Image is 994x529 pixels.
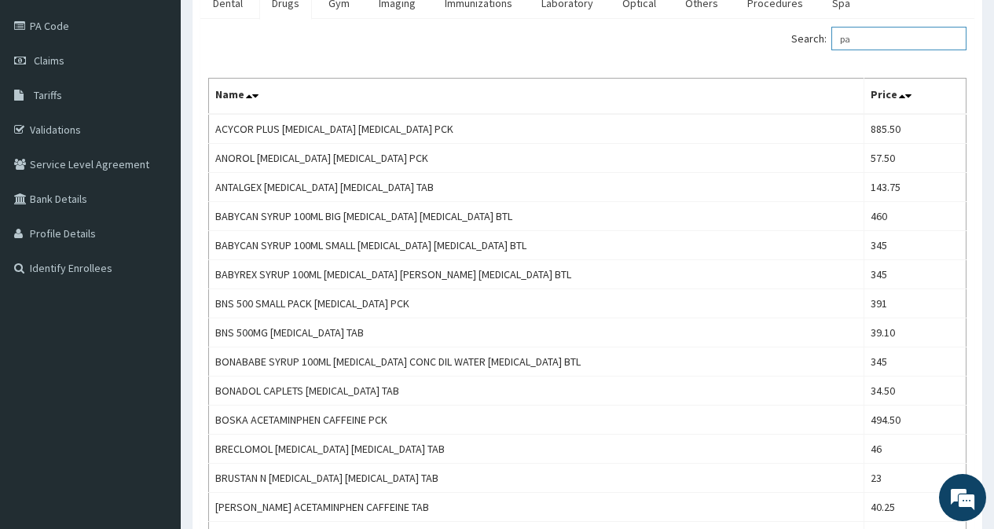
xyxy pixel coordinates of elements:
td: 885.50 [864,114,966,144]
input: Search: [831,27,966,50]
div: Minimize live chat window [258,8,295,46]
th: Name [209,79,864,115]
td: 391 [864,289,966,318]
td: BABYCAN SYRUP 100ML BIG [MEDICAL_DATA] [MEDICAL_DATA] BTL [209,202,864,231]
td: BRUSTAN N [MEDICAL_DATA] [MEDICAL_DATA] TAB [209,464,864,493]
td: 143.75 [864,173,966,202]
td: BNS 500MG [MEDICAL_DATA] TAB [209,318,864,347]
td: 39.10 [864,318,966,347]
span: Claims [34,53,64,68]
td: ANOROL [MEDICAL_DATA] [MEDICAL_DATA] PCK [209,144,864,173]
td: 494.50 [864,406,966,435]
div: Chat with us now [82,88,264,108]
td: [PERSON_NAME] ACETAMINPHEN CAFFEINE TAB [209,493,864,522]
label: Search: [791,27,966,50]
td: BOSKA ACETAMINPHEN CAFFEINE PCK [209,406,864,435]
img: d_794563401_company_1708531726252_794563401 [29,79,64,118]
td: 345 [864,231,966,260]
td: BABYCAN SYRUP 100ML SMALL [MEDICAL_DATA] [MEDICAL_DATA] BTL [209,231,864,260]
td: BONADOL CAPLETS [MEDICAL_DATA] TAB [209,377,864,406]
span: We're online! [91,162,217,321]
td: 34.50 [864,377,966,406]
td: ANTALGEX [MEDICAL_DATA] [MEDICAL_DATA] TAB [209,173,864,202]
th: Price [864,79,966,115]
span: Tariffs [34,88,62,102]
td: BRECLOMOL [MEDICAL_DATA] [MEDICAL_DATA] TAB [209,435,864,464]
td: ACYCOR PLUS [MEDICAL_DATA] [MEDICAL_DATA] PCK [209,114,864,144]
td: 23 [864,464,966,493]
td: BONABABE SYRUP 100ML [MEDICAL_DATA] CONC DIL WATER [MEDICAL_DATA] BTL [209,347,864,377]
td: BABYREX SYRUP 100ML [MEDICAL_DATA] [PERSON_NAME] [MEDICAL_DATA] BTL [209,260,864,289]
td: 345 [864,347,966,377]
td: BNS 500 SMALL PACK [MEDICAL_DATA] PCK [209,289,864,318]
td: 40.25 [864,493,966,522]
td: 46 [864,435,966,464]
td: 345 [864,260,966,289]
td: 57.50 [864,144,966,173]
td: 460 [864,202,966,231]
textarea: Type your message and hit 'Enter' [8,358,299,413]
